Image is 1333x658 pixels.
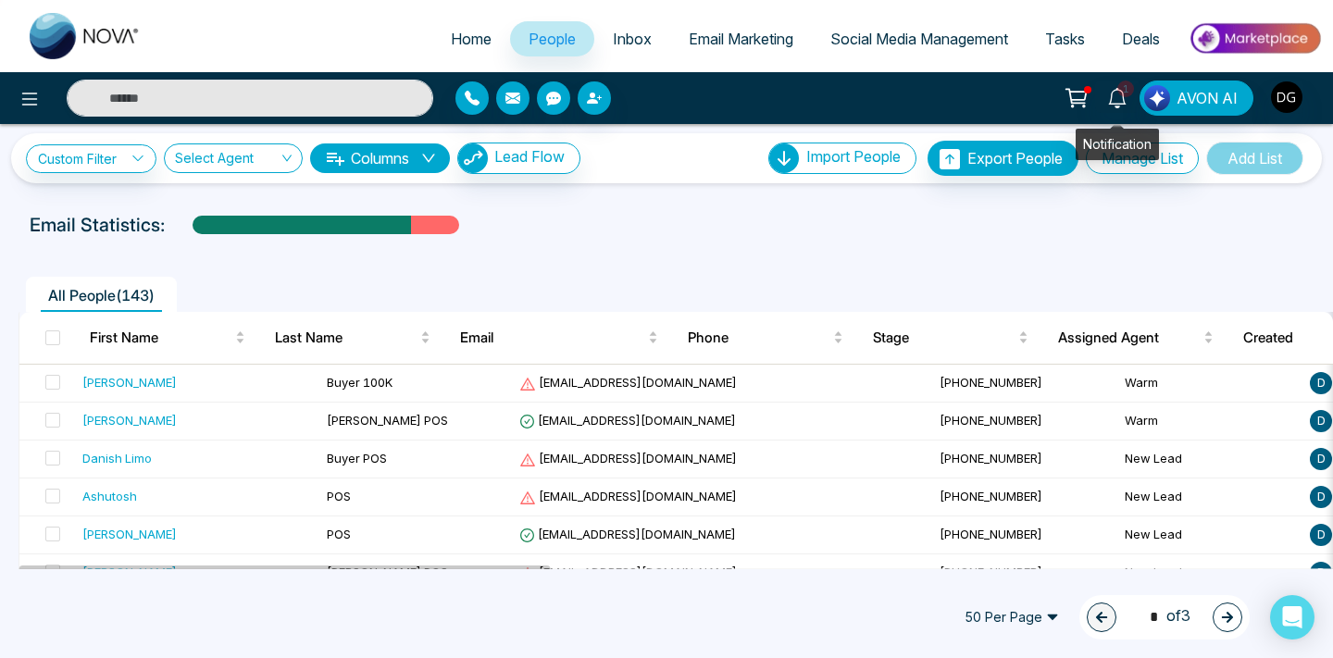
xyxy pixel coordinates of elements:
td: New Lead [1117,478,1302,516]
span: Social Media Management [830,30,1008,48]
button: Export People [928,141,1078,176]
th: First Name [75,312,260,364]
span: D [1310,410,1332,432]
a: Inbox [594,21,670,56]
div: Ashutosh [82,487,137,505]
span: Inbox [613,30,652,48]
span: 1 [1117,81,1134,97]
a: Deals [1103,21,1178,56]
th: Phone [673,312,858,364]
span: [EMAIL_ADDRESS][DOMAIN_NAME] [519,527,736,541]
span: Buyer POS [327,451,387,466]
span: First Name [90,327,231,349]
div: [PERSON_NAME] [82,525,177,543]
th: Last Name [260,312,445,364]
div: [PERSON_NAME] [82,411,177,429]
span: [PHONE_NUMBER] [940,375,1042,390]
a: Lead FlowLead Flow [450,143,580,174]
span: [EMAIL_ADDRESS][DOMAIN_NAME] [519,451,737,466]
span: POS [327,489,351,503]
div: Open Intercom Messenger [1270,595,1314,639]
span: POS [327,527,351,541]
span: of 3 [1139,604,1190,629]
a: 1 [1095,81,1140,113]
span: Import People [806,147,901,166]
span: Lead Flow [494,147,565,166]
p: Email Statistics: [30,211,165,239]
td: Warm [1117,365,1302,403]
span: Last Name [275,327,417,349]
span: [EMAIL_ADDRESS][DOMAIN_NAME] [519,375,737,390]
a: People [510,21,594,56]
span: [EMAIL_ADDRESS][DOMAIN_NAME] [519,413,736,428]
span: [PERSON_NAME] POS [327,413,448,428]
div: Notification [1076,129,1159,160]
button: Columnsdown [310,143,450,173]
span: [PHONE_NUMBER] [940,489,1042,503]
span: People [529,30,576,48]
span: D [1310,486,1332,508]
th: Stage [858,312,1043,364]
span: [EMAIL_ADDRESS][DOMAIN_NAME] [519,565,737,579]
a: Email Marketing [670,21,812,56]
span: D [1310,448,1332,470]
img: Lead Flow [1144,85,1170,111]
a: Social Media Management [812,21,1027,56]
span: 50 Per Page [952,602,1072,632]
span: Deals [1122,30,1160,48]
img: Market-place.gif [1188,18,1322,59]
img: Nova CRM Logo [30,13,141,59]
span: Tasks [1045,30,1085,48]
span: Export People [967,149,1063,168]
span: [EMAIL_ADDRESS][DOMAIN_NAME] [519,489,737,503]
th: Email [445,312,673,364]
a: Home [432,21,510,56]
span: D [1310,562,1332,584]
span: Home [451,30,492,48]
span: D [1310,524,1332,546]
span: AVON AI [1177,87,1238,109]
td: New Lead [1117,554,1302,592]
div: [PERSON_NAME] [82,373,177,391]
img: User Avatar [1271,81,1302,113]
div: Danish Limo [82,449,152,467]
th: Assigned Agent [1043,312,1228,364]
a: Custom Filter [26,144,156,173]
div: [PERSON_NAME] [82,563,177,581]
button: AVON AI [1140,81,1253,116]
span: Stage [873,327,1015,349]
span: Buyer 100K [327,375,392,390]
span: down [421,151,436,166]
span: Assigned Agent [1058,327,1200,349]
td: Warm [1117,403,1302,441]
span: Phone [688,327,829,349]
td: New Lead [1117,441,1302,478]
span: All People ( 143 ) [41,286,162,304]
button: Lead Flow [457,143,580,174]
span: Email Marketing [689,30,793,48]
span: D [1310,372,1332,394]
span: Email [460,327,644,349]
span: [PHONE_NUMBER] [940,451,1042,466]
a: Tasks [1027,21,1103,56]
img: Lead Flow [458,143,488,173]
span: [PHONE_NUMBER] [940,413,1042,428]
span: [PHONE_NUMBER] [940,527,1042,541]
span: [PHONE_NUMBER] [940,565,1042,579]
td: New Lead [1117,516,1302,554]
